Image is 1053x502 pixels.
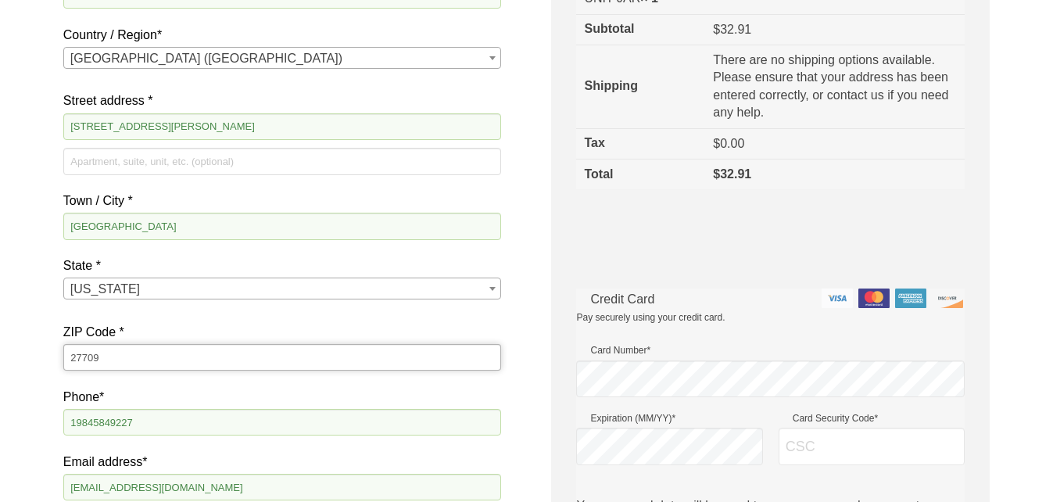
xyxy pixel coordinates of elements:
[63,47,502,69] span: Country / Region
[63,386,502,407] label: Phone
[63,24,502,45] label: Country / Region
[63,148,502,174] input: Apartment, suite, unit, etc. (optional)
[63,113,502,140] input: House number and street name
[64,278,501,300] span: North Carolina
[63,451,502,472] label: Email address
[63,278,502,299] span: State
[576,206,814,267] iframe: reCAPTCHA
[63,190,502,211] label: Town / City
[64,48,501,70] span: United States (US)
[63,90,502,111] label: Street address
[63,255,502,276] label: State
[63,321,502,342] label: ZIP Code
